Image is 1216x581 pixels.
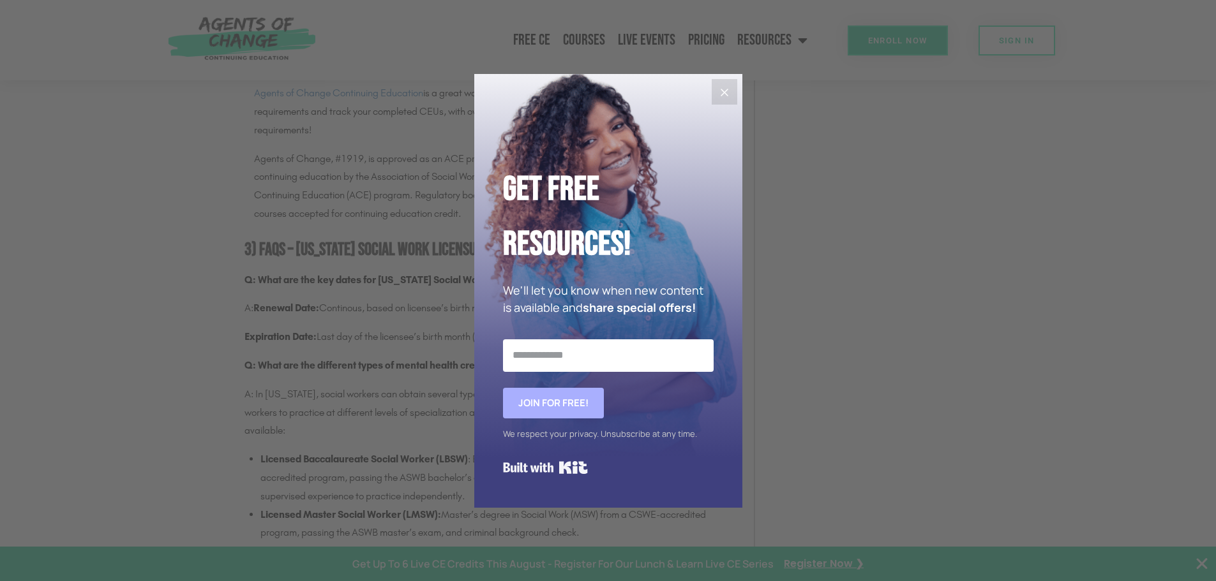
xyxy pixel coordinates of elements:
[503,388,604,418] button: Join for FREE!
[712,79,737,105] button: Close
[503,282,714,316] p: We'll let you know when new content is available and
[503,456,588,479] a: Built with Kit
[503,425,714,443] div: We respect your privacy. Unsubscribe at any time.
[503,339,714,371] input: Email Address
[503,162,714,272] h2: Get Free Resources!
[583,300,696,315] strong: share special offers!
